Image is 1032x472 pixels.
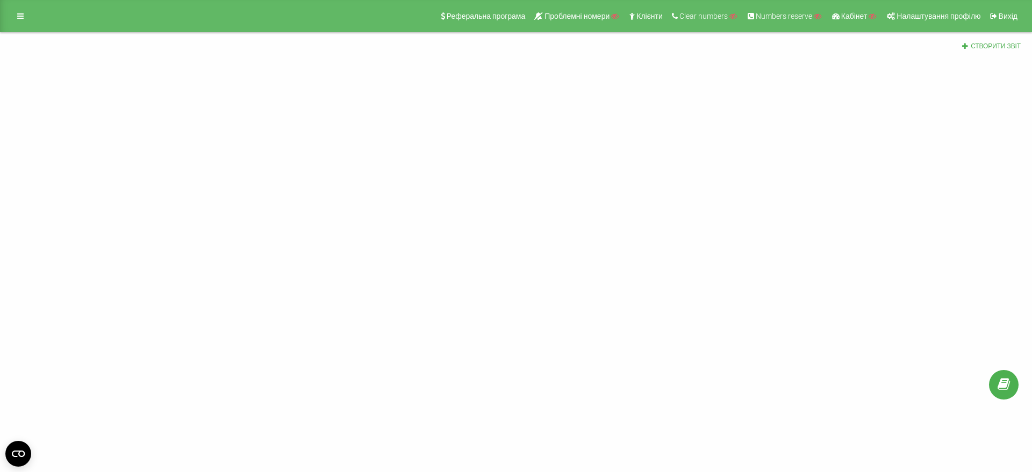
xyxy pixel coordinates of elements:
[897,12,980,20] span: Налаштування профілю
[679,12,728,20] span: Clear numbers
[958,42,1024,51] button: Створити звіт
[544,12,610,20] span: Проблемні номери
[447,12,526,20] span: Реферальна програма
[999,12,1017,20] span: Вихід
[962,42,969,49] i: Створити звіт
[756,12,812,20] span: Numbers reserve
[5,441,31,467] button: Open CMP widget
[636,12,663,20] span: Клієнти
[841,12,868,20] span: Кабінет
